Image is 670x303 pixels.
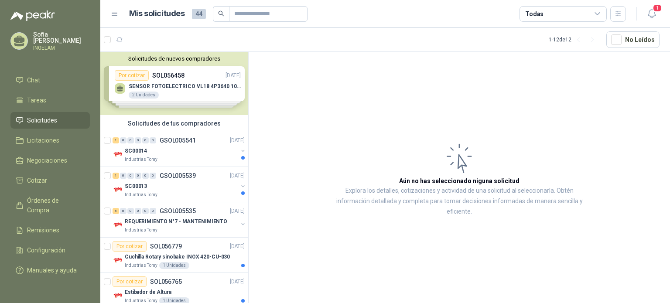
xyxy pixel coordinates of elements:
[27,116,57,125] span: Solicitudes
[10,152,90,169] a: Negociaciones
[33,45,90,51] p: INGELAM
[150,279,182,285] p: SOL056765
[159,262,189,269] div: 1 Unidades
[27,156,67,165] span: Negociaciones
[150,173,156,179] div: 0
[10,72,90,89] a: Chat
[125,182,147,191] p: SC00013
[100,115,248,132] div: Solicitudes de tus compradores
[653,4,662,12] span: 1
[27,136,59,145] span: Licitaciones
[125,227,157,234] p: Industrias Tomy
[142,173,149,179] div: 0
[230,278,245,286] p: [DATE]
[125,218,227,226] p: REQUERIMIENTO N°7 - MANTENIMIENTO
[125,191,157,198] p: Industrias Tomy
[160,137,196,143] p: GSOL005541
[125,253,230,261] p: Cuchilla Rotary sinobake INOX 420-CU-030
[120,208,126,214] div: 0
[10,192,90,218] a: Órdenes de Compra
[113,137,119,143] div: 1
[606,31,660,48] button: No Leídos
[113,290,123,301] img: Company Logo
[525,9,544,19] div: Todas
[125,288,171,296] p: Estibador de Altura
[113,170,246,198] a: 1 0 0 0 0 0 GSOL005539[DATE] Company LogoSC00013Industrias Tomy
[10,172,90,189] a: Cotizar
[150,243,182,249] p: SOL056779
[10,132,90,149] a: Licitaciones
[150,208,156,214] div: 0
[127,173,134,179] div: 0
[127,208,134,214] div: 0
[142,137,149,143] div: 0
[27,266,77,275] span: Manuales y ayuda
[113,135,246,163] a: 1 0 0 0 0 0 GSOL005541[DATE] Company LogoSC00014Industrias Tomy
[113,220,123,230] img: Company Logo
[399,176,520,186] h3: Aún no has seleccionado niguna solicitud
[135,208,141,214] div: 0
[10,222,90,238] a: Remisiones
[27,225,59,235] span: Remisiones
[100,238,248,273] a: Por cotizarSOL056779[DATE] Company LogoCuchilla Rotary sinobake INOX 420-CU-030Industrias Tomy1 U...
[10,10,55,21] img: Logo peakr
[644,6,660,22] button: 1
[125,147,147,155] p: SC00014
[230,172,245,180] p: [DATE]
[113,206,246,234] a: 6 0 0 0 0 0 GSOL005535[DATE] Company LogoREQUERIMIENTO N°7 - MANTENIMIENTOIndustrias Tomy
[27,176,47,185] span: Cotizar
[192,9,206,19] span: 44
[10,242,90,259] a: Configuración
[160,208,196,214] p: GSOL005535
[129,7,185,20] h1: Mis solicitudes
[10,92,90,109] a: Tareas
[113,255,123,266] img: Company Logo
[104,55,245,62] button: Solicitudes de nuevos compradores
[125,262,157,269] p: Industrias Tomy
[113,241,147,252] div: Por cotizar
[160,173,196,179] p: GSOL005539
[230,136,245,145] p: [DATE]
[135,173,141,179] div: 0
[230,207,245,215] p: [DATE]
[120,173,126,179] div: 0
[125,156,157,163] p: Industrias Tomy
[142,208,149,214] div: 0
[27,75,40,85] span: Chat
[113,149,123,160] img: Company Logo
[113,208,119,214] div: 6
[100,52,248,115] div: Solicitudes de nuevos compradoresPor cotizarSOL056458[DATE] SENSOR FOTOELECTRICO VL18 4P3640 10 3...
[336,186,583,217] p: Explora los detalles, cotizaciones y actividad de una solicitud al seleccionarla. Obtén informaci...
[10,112,90,129] a: Solicitudes
[549,33,599,47] div: 1 - 12 de 12
[230,242,245,251] p: [DATE]
[113,184,123,195] img: Company Logo
[218,10,224,17] span: search
[127,137,134,143] div: 0
[27,95,46,105] span: Tareas
[120,137,126,143] div: 0
[150,137,156,143] div: 0
[33,31,90,44] p: Sofia [PERSON_NAME]
[113,276,147,287] div: Por cotizar
[113,173,119,179] div: 1
[135,137,141,143] div: 0
[27,196,82,215] span: Órdenes de Compra
[27,245,65,255] span: Configuración
[10,262,90,279] a: Manuales y ayuda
